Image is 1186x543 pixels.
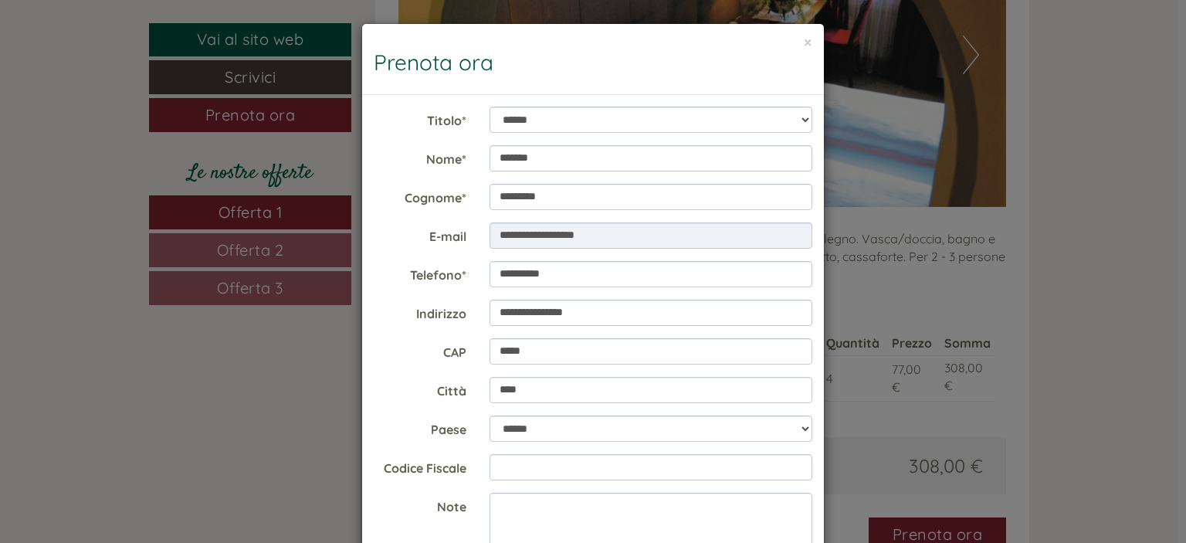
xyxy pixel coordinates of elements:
small: 15:06 [23,75,244,86]
div: Hotel Weisses Lamm [23,45,244,57]
label: Telefono* [362,261,478,284]
button: × [804,34,812,50]
div: martedì [269,12,341,38]
label: Titolo* [362,107,478,130]
label: Città [362,377,478,400]
label: Codice Fiscale [362,454,478,477]
label: CAP [362,338,478,361]
label: E-mail [362,222,478,246]
label: Cognome* [362,184,478,207]
h3: Prenota ora [374,51,812,75]
div: Buon giorno, come possiamo aiutarla? [12,42,252,89]
label: Nome* [362,145,478,168]
label: Indirizzo [362,300,478,323]
label: Note [362,493,478,516]
button: Invia [525,400,609,434]
label: Paese [362,416,478,439]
